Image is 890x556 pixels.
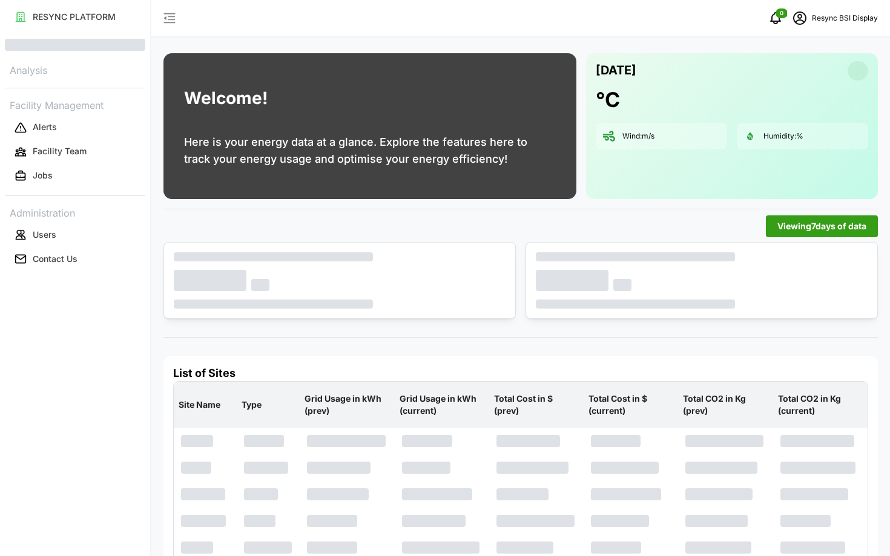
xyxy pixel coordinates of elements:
p: Facility Management [5,96,145,113]
button: RESYNC PLATFORM [5,6,145,28]
p: Here is your energy data at a glance. Explore the features here to track your energy usage and op... [184,134,556,168]
button: schedule [788,6,812,30]
p: Analysis [5,61,145,78]
a: RESYNC PLATFORM [5,5,145,29]
p: Administration [5,203,145,221]
p: Contact Us [33,253,77,265]
span: Viewing 7 days of data [777,216,866,237]
p: Users [33,229,56,241]
p: Type [239,389,297,420]
h1: °C [596,87,620,113]
p: Resync BSI Display [812,13,878,24]
p: Total CO2 in Kg (prev) [681,383,770,427]
h4: List of Sites [173,365,868,381]
p: Alerts [33,121,57,133]
p: Total Cost in $ (current) [586,383,676,427]
span: 0 [780,9,783,18]
button: Viewing7days of data [766,215,878,237]
button: Facility Team [5,141,145,163]
p: Grid Usage in kWh (current) [397,383,487,427]
h1: Welcome! [184,85,268,111]
p: Wind: m/s [622,131,654,142]
p: Grid Usage in kWh (prev) [302,383,392,427]
p: Facility Team [33,145,87,157]
a: Facility Team [5,140,145,164]
p: Site Name [176,389,234,420]
a: Jobs [5,164,145,188]
button: notifications [763,6,788,30]
a: Alerts [5,116,145,140]
p: Total Cost in $ (prev) [492,383,581,427]
button: Users [5,224,145,246]
button: Alerts [5,117,145,139]
p: Jobs [33,169,53,182]
p: RESYNC PLATFORM [33,11,116,23]
p: Humidity: % [763,131,803,142]
button: Contact Us [5,248,145,270]
button: Jobs [5,165,145,187]
p: Total CO2 in Kg (current) [776,383,865,427]
a: Contact Us [5,247,145,271]
a: Users [5,223,145,247]
p: [DATE] [596,61,636,80]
